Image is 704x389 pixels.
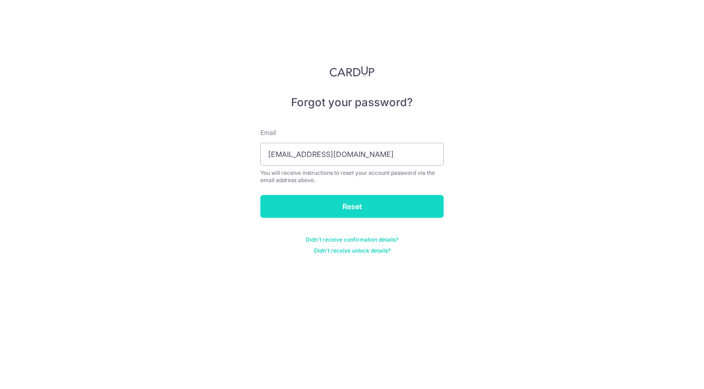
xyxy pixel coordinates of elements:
[260,169,444,184] div: You will receive instructions to reset your account password via the email address above.
[260,95,444,110] h5: Forgot your password?
[260,143,444,166] input: Enter your Email
[260,195,444,218] input: Reset
[260,128,276,137] label: Email
[330,66,374,77] img: CardUp Logo
[314,247,390,254] a: Didn't receive unlock details?
[306,236,398,243] a: Didn't receive confirmation details?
